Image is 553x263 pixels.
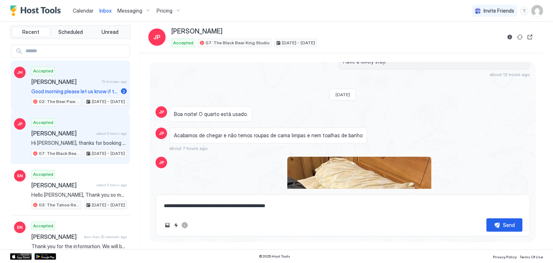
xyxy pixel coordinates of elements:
a: Calendar [73,7,94,14]
button: Reservation information [505,33,514,41]
span: [PERSON_NAME] [31,78,99,85]
span: Thank you for the information. We will be arriving at midnight. [31,243,127,250]
span: [DATE] [336,92,350,97]
span: 03: The Tahoe Retro Double Bed Studio [39,202,80,208]
button: Upload image [163,221,172,229]
button: Sync reservation [516,33,524,41]
span: Calendar [73,8,94,14]
span: Accepted [33,223,53,229]
span: [PERSON_NAME] [31,233,81,240]
span: Invite Friends [484,8,514,14]
button: Unread [91,27,129,37]
span: JP [17,121,23,127]
button: Quick reply [172,221,180,229]
span: © 2025 Host Tools [259,254,290,259]
span: JH [17,69,23,76]
span: Inbox [99,8,112,14]
span: [PERSON_NAME] [31,130,94,137]
button: Send [486,218,522,232]
button: ChatGPT Auto Reply [180,221,189,229]
span: JP [159,130,164,137]
span: Acabamos de chegar e não temos roupas de cama limpas e nem toalhas de banho [174,132,363,139]
span: about 12 hours ago [490,72,530,77]
span: Unread [102,29,118,35]
span: EN [17,224,23,231]
span: Hello [PERSON_NAME], Thank you so much for your booking! We'll send the check-in instructions [DA... [31,192,127,198]
span: about 6 hours ago [96,131,127,136]
span: Accepted [33,171,53,178]
span: about 7 hours ago [169,146,208,151]
a: Terms Of Use [520,253,543,260]
span: 13 minutes ago [102,79,127,84]
button: Scheduled [51,27,90,37]
span: about 9 hours ago [96,183,127,187]
span: Hi [PERSON_NAME], thanks for booking your stay with us! Details of your Booking: 📍 [STREET_ADDRES... [31,140,127,146]
span: Terms Of Use [520,255,543,259]
span: 07: The Black Bear King Studio [39,150,80,157]
div: Send [503,221,515,229]
span: Accepted [33,119,53,126]
div: User profile [531,5,543,17]
span: Accepted [173,40,193,46]
textarea: To enrich screen reader interactions, please activate Accessibility in Grammarly extension settings [163,199,522,213]
a: Google Play Store [35,253,56,260]
span: Privacy Policy [493,255,517,259]
span: [DATE] - [DATE] [282,40,315,46]
span: 07: The Black Bear King Studio [206,40,270,46]
span: 2 [122,89,125,94]
span: less than 20 seconds ago [84,235,127,239]
span: Messaging [117,8,142,14]
span: JP [159,159,164,166]
span: JP [153,33,161,41]
a: App Store [10,253,32,260]
span: [DATE] - [DATE] [92,202,125,208]
span: Good morning please let us know if there’s any specific checkout details [31,88,118,95]
span: [DATE] - [DATE] [92,150,125,157]
input: Input Field [23,45,130,57]
div: menu [520,6,529,15]
span: Scheduled [58,29,83,35]
button: Open reservation [526,33,534,41]
span: SN [17,173,23,179]
span: [DATE] - [DATE] [92,98,125,105]
span: JP [159,109,164,115]
span: [PERSON_NAME] [31,182,94,189]
span: Recent [22,29,39,35]
div: tab-group [10,25,131,39]
span: [PERSON_NAME] [171,27,222,36]
button: Recent [12,27,50,37]
span: Pricing [157,8,172,14]
a: Host Tools Logo [10,5,64,16]
span: 02: The Bear Paw Pet Friendly King Studio [39,98,80,105]
a: Inbox [99,7,112,14]
span: Accepted [33,68,53,74]
span: Boa noite! O quarto está usado. [174,111,248,117]
a: Privacy Policy [493,253,517,260]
